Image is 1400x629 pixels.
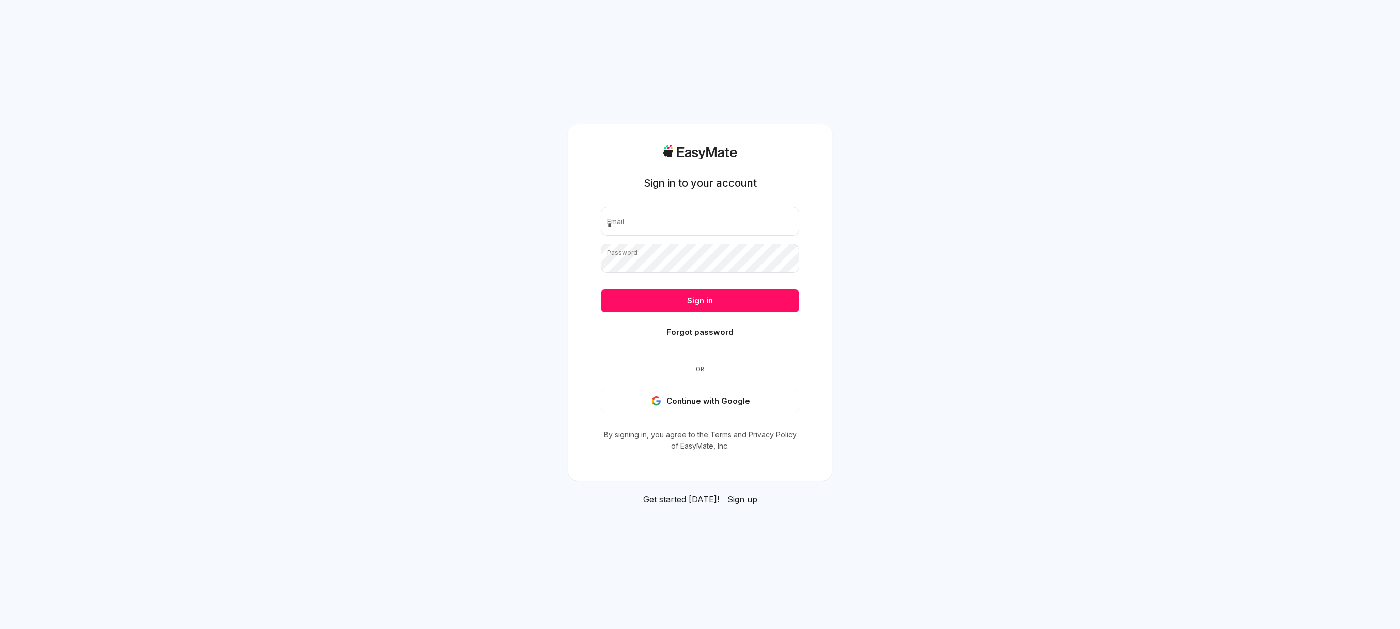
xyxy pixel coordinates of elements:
[644,176,757,190] h1: Sign in to your account
[643,493,719,505] span: Get started [DATE]!
[710,430,732,439] a: Terms
[749,430,797,439] a: Privacy Policy
[727,494,757,504] span: Sign up
[601,429,799,452] p: By signing in, you agree to the and of EasyMate, Inc.
[601,321,799,344] button: Forgot password
[727,493,757,505] a: Sign up
[601,289,799,312] button: Sign in
[675,365,725,373] span: Or
[601,390,799,412] button: Continue with Google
